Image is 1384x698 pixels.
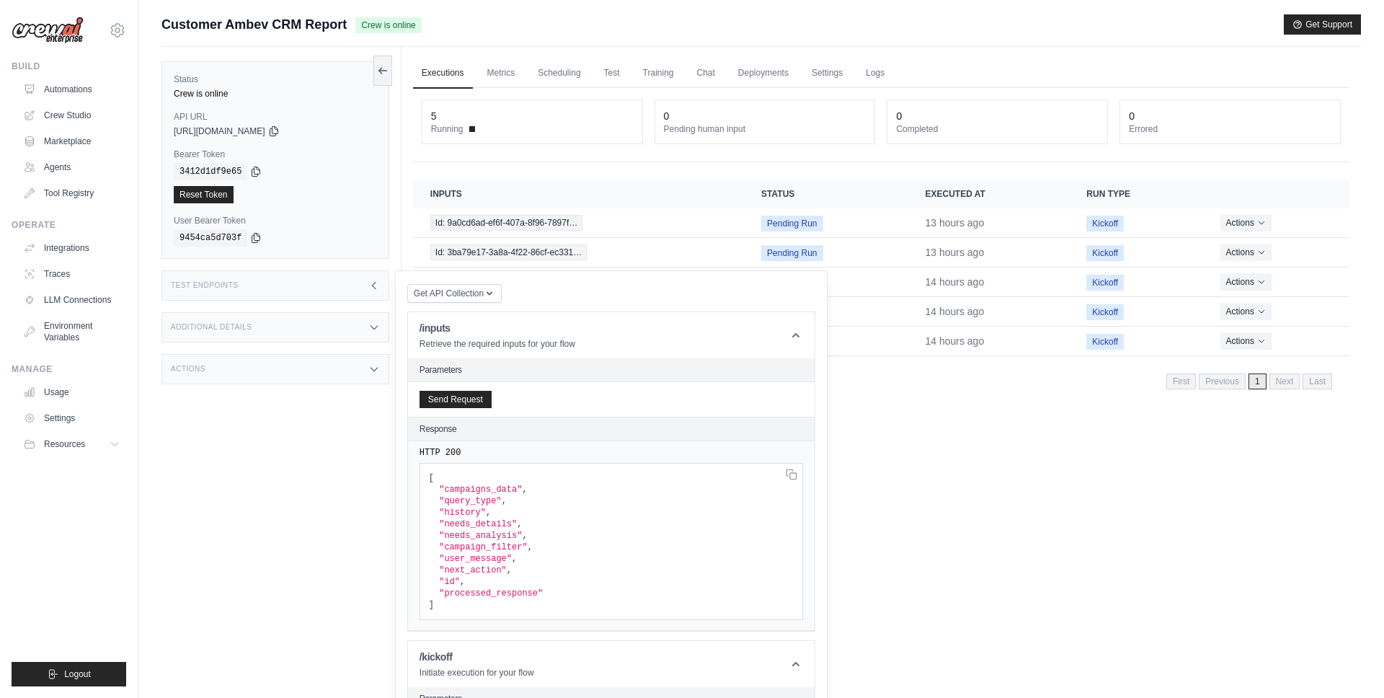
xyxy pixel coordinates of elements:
span: "query_type" [439,496,501,506]
button: Actions for execution [1220,332,1272,350]
span: "id" [439,577,460,587]
span: , [522,485,527,495]
th: Status [744,180,908,208]
h1: /inputs [420,321,575,335]
code: 3412d1df9e65 [174,163,247,180]
span: Pending Run [761,216,822,231]
time: August 26, 2025 at 22:31 BST [925,306,984,317]
pre: HTTP 200 [420,447,803,459]
time: August 26, 2025 at 22:32 BST [925,276,984,288]
time: August 26, 2025 at 22:45 BST [925,247,984,258]
p: Retrieve the required inputs for your flow [420,338,575,350]
span: "needs_analysis" [439,531,522,541]
span: Kickoff [1086,216,1124,231]
span: , [512,554,517,564]
span: Running [431,123,463,135]
button: Logout [12,662,126,686]
div: Crew is online [174,88,377,100]
time: August 26, 2025 at 22:47 BST [925,217,984,229]
h1: /kickoff [420,650,534,664]
dt: Pending human input [664,123,866,135]
a: Tool Registry [17,182,126,205]
span: , [517,519,522,529]
span: , [522,531,527,541]
span: Id: 3ba79e17-3a8a-4f22-86cf-ec331… [430,244,587,260]
a: View execution details for Id [430,215,727,231]
button: Resources [17,433,126,456]
span: Get API Collection [414,288,484,299]
h3: Test Endpoints [171,281,239,290]
span: , [528,542,533,552]
th: Inputs [413,180,744,208]
a: Metrics [479,58,524,89]
dt: Completed [896,123,1099,135]
div: 0 [896,109,902,123]
a: Test [595,58,629,89]
code: 9454ca5d703f [174,229,247,247]
label: API URL [174,111,377,123]
span: Id: 9a0cd6ad-ef6f-407a-8f96-7897f… [430,215,582,231]
a: Traces [17,262,126,286]
h2: Parameters [420,364,803,376]
span: "campaigns_data" [439,485,522,495]
button: Actions for execution [1220,244,1272,261]
span: , [502,496,507,506]
nav: Pagination [1166,374,1332,389]
span: "processed_response" [439,588,543,598]
a: Integrations [17,237,126,260]
span: Kickoff [1086,245,1124,261]
a: Crew Studio [17,104,126,127]
a: Reset Token [174,186,234,203]
a: Chat [688,58,724,89]
span: 1 [1248,374,1267,389]
span: Kickoff [1086,275,1124,291]
button: Get API Collection [407,284,502,303]
div: 5 [431,109,437,123]
h3: Additional Details [171,323,252,332]
img: Logo [12,17,84,44]
span: , [507,565,512,575]
span: Resources [44,438,85,450]
a: Training [634,58,683,89]
span: Previous [1199,374,1246,389]
section: Crew executions table [413,180,1349,399]
dt: Errored [1129,123,1331,135]
h2: Response [420,423,457,435]
span: Last [1303,374,1332,389]
span: Kickoff [1086,304,1124,320]
span: First [1166,374,1196,389]
span: Customer Ambev CRM Report [161,14,347,35]
span: , [460,577,465,587]
a: Usage [17,381,126,404]
div: Manage [12,363,126,375]
span: "history" [439,508,486,518]
p: Initiate execution for your flow [420,667,534,679]
nav: Pagination [413,362,1349,399]
button: Get Support [1284,14,1361,35]
label: Status [174,74,377,85]
a: Scheduling [529,58,589,89]
a: View execution details for Id [430,244,727,260]
button: Actions for execution [1220,273,1272,291]
a: Settings [803,58,851,89]
div: Operate [12,219,126,231]
span: "user_message" [439,554,512,564]
span: "next_action" [439,565,507,575]
button: Send Request [420,391,492,408]
span: , [486,508,491,518]
span: Crew is online [355,17,421,33]
button: Actions for execution [1220,303,1272,320]
div: Build [12,61,126,72]
span: Pending Run [761,245,822,261]
button: Actions for execution [1220,214,1272,231]
span: "needs_details" [439,519,517,529]
span: Next [1269,374,1300,389]
span: [ [429,473,434,483]
label: Bearer Token [174,149,377,160]
div: 0 [1129,109,1135,123]
span: [URL][DOMAIN_NAME] [174,125,265,137]
a: Automations [17,78,126,101]
div: 0 [664,109,670,123]
h3: Actions [171,365,205,374]
time: August 26, 2025 at 22:31 BST [925,335,984,347]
